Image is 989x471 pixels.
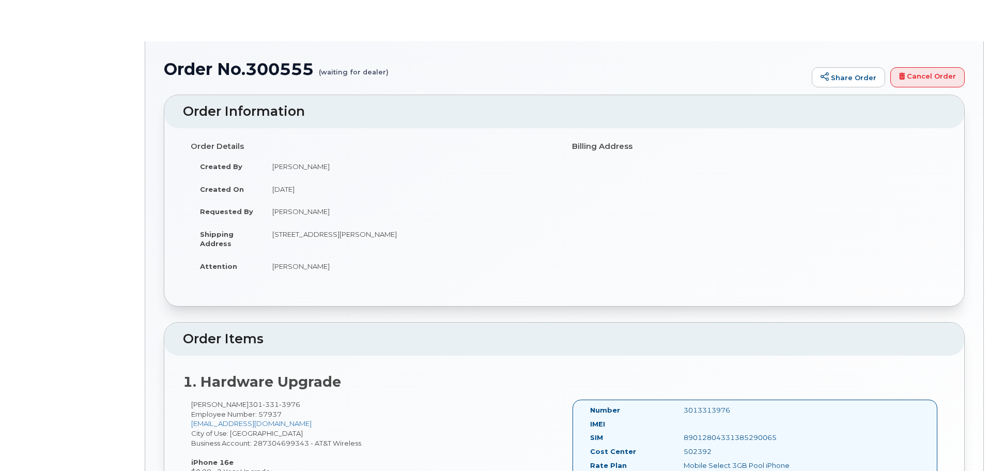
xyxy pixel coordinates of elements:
label: Cost Center [590,447,636,457]
label: Rate Plan [590,461,627,470]
td: [DATE] [263,178,557,201]
h2: Order Information [183,104,946,119]
div: 89012804331385290065 [676,433,807,443]
strong: Requested By [200,207,253,216]
div: 3013313976 [676,405,807,415]
a: Share Order [812,67,885,88]
td: [PERSON_NAME] [263,200,557,223]
span: 3976 [279,400,300,408]
div: 502392 [676,447,807,457]
td: [STREET_ADDRESS][PERSON_NAME] [263,223,557,255]
strong: 1. Hardware Upgrade [183,373,341,390]
span: 301 [249,400,300,408]
span: 331 [262,400,279,408]
label: Number [590,405,620,415]
strong: iPhone 16e [191,458,234,466]
h1: Order No.300555 [164,60,807,78]
strong: Created By [200,162,242,171]
strong: Attention [200,262,237,270]
h4: Billing Address [572,142,938,151]
label: IMEI [590,419,605,429]
a: Cancel Order [890,67,965,88]
strong: Shipping Address [200,230,234,248]
label: SIM [590,433,603,443]
td: [PERSON_NAME] [263,155,557,178]
a: [EMAIL_ADDRESS][DOMAIN_NAME] [191,419,312,428]
span: Employee Number: 57937 [191,410,282,418]
strong: Created On [200,185,244,193]
small: (waiting for dealer) [319,60,389,76]
h2: Order Items [183,332,946,346]
h4: Order Details [191,142,557,151]
td: [PERSON_NAME] [263,255,557,278]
